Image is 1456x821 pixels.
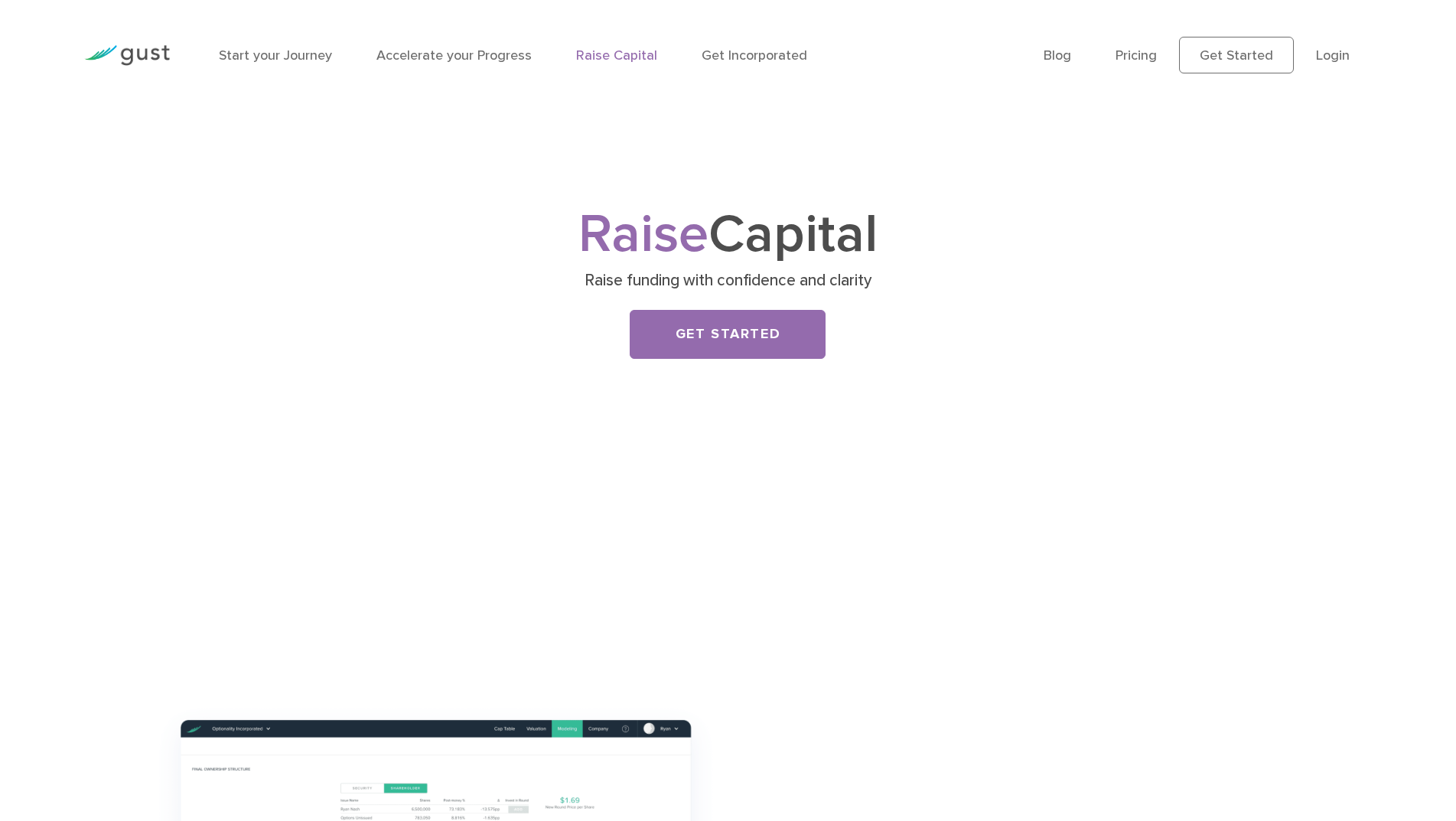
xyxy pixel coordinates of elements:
[578,202,708,266] span: Raise
[84,45,170,66] img: Gust Logo
[702,47,807,64] a: Get Incorporated
[432,270,1024,292] p: Raise funding with confidence and clarity
[376,47,532,64] a: Accelerate your Progress
[576,47,657,64] a: Raise Capital
[219,47,332,64] a: Start your Journey
[425,210,1030,259] h1: Capital
[1316,47,1350,64] a: Login
[1179,37,1294,73] a: Get Started
[1044,47,1071,64] a: Blog
[630,310,826,359] a: Get Started
[1116,47,1157,64] a: Pricing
